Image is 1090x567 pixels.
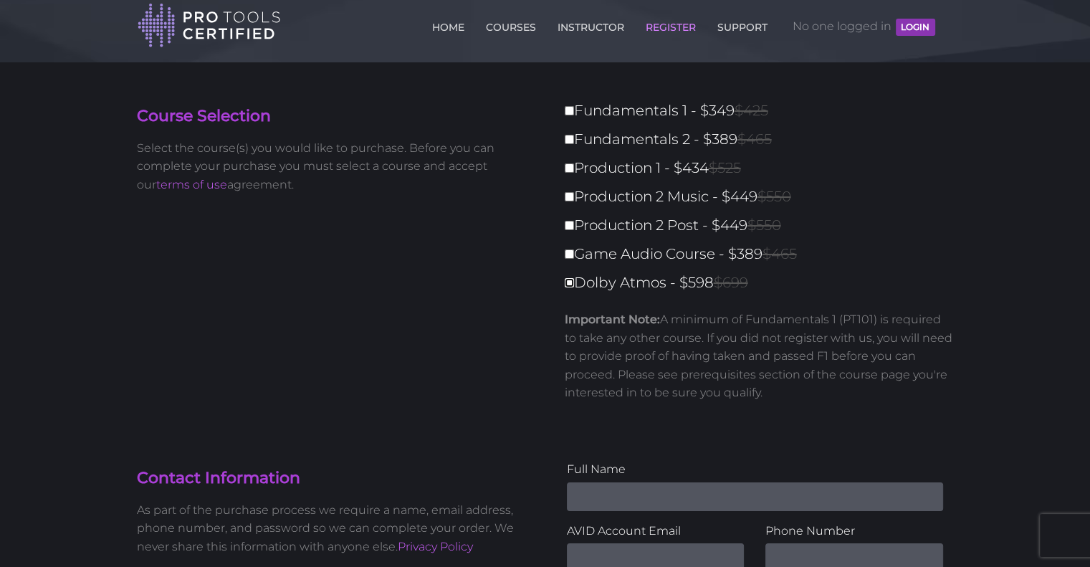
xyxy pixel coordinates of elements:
[762,245,797,262] span: $465
[714,274,748,291] span: $699
[137,501,535,556] p: As part of the purchase process we require a name, email address, phone number, and password so w...
[565,249,574,259] input: Game Audio Course - $389$465
[138,2,281,49] img: Pro Tools Certified Logo
[793,5,934,48] span: No one logged in
[735,102,768,119] span: $425
[565,106,574,115] input: Fundamentals 1 - $349$425
[137,467,535,490] h4: Contact Information
[565,278,574,287] input: Dolby Atmos - $598$699
[429,13,468,36] a: HOME
[565,313,660,326] strong: Important Note:
[565,242,962,267] label: Game Audio Course - $389
[714,13,771,36] a: SUPPORT
[565,184,962,209] label: Production 2 Music - $449
[565,192,574,201] input: Production 2 Music - $449$550
[567,522,745,540] label: AVID Account Email
[565,163,574,173] input: Production 1 - $434$525
[554,13,628,36] a: INSTRUCTOR
[156,178,227,191] a: terms of use
[747,216,781,234] span: $550
[565,213,962,238] label: Production 2 Post - $449
[709,159,741,176] span: $525
[565,310,954,402] p: A minimum of Fundamentals 1 (PT101) is required to take any other course. If you did not register...
[565,98,962,123] label: Fundamentals 1 - $349
[565,156,962,181] label: Production 1 - $434
[567,460,943,479] label: Full Name
[137,105,535,128] h4: Course Selection
[137,139,535,194] p: Select the course(s) you would like to purchase. Before you can complete your purchase you must s...
[896,19,934,36] button: LOGIN
[765,522,943,540] label: Phone Number
[565,135,574,144] input: Fundamentals 2 - $389$465
[398,540,473,553] a: Privacy Policy
[565,270,962,295] label: Dolby Atmos - $598
[565,127,962,152] label: Fundamentals 2 - $389
[642,13,699,36] a: REGISTER
[482,13,540,36] a: COURSES
[565,221,574,230] input: Production 2 Post - $449$550
[737,130,772,148] span: $465
[757,188,791,205] span: $550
